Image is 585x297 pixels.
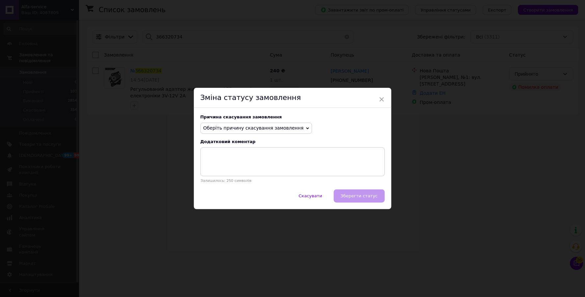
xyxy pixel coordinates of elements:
div: Зміна статусу замовлення [194,88,391,108]
span: Скасувати [299,193,322,198]
div: Причина скасування замовлення [200,114,385,119]
span: × [379,94,385,105]
span: Оберіть причину скасування замовлення [203,125,304,131]
div: Додатковий коментар [200,139,385,144]
button: Скасувати [292,189,329,203]
p: Залишилось: 250 символів [200,179,385,183]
